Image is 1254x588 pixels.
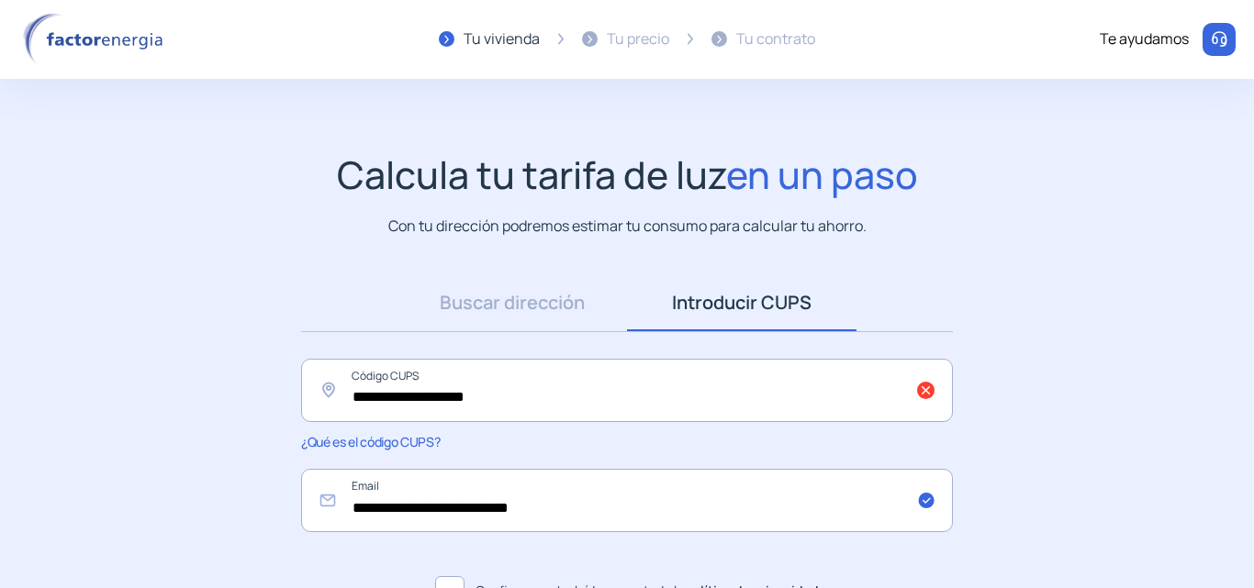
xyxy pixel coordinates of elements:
span: en un paso [726,149,918,200]
h1: Calcula tu tarifa de luz [337,152,918,197]
a: Buscar dirección [397,274,627,331]
img: llamar [1210,30,1228,49]
img: logo factor [18,13,174,66]
div: Te ayudamos [1100,28,1189,51]
div: Tu vivienda [464,28,540,51]
div: Tu precio [607,28,669,51]
p: Con tu dirección podremos estimar tu consumo para calcular tu ahorro. [388,215,867,238]
span: ¿Qué es el código CUPS? [301,433,440,450]
div: Tu contrato [736,28,815,51]
a: Introducir CUPS [627,274,857,331]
